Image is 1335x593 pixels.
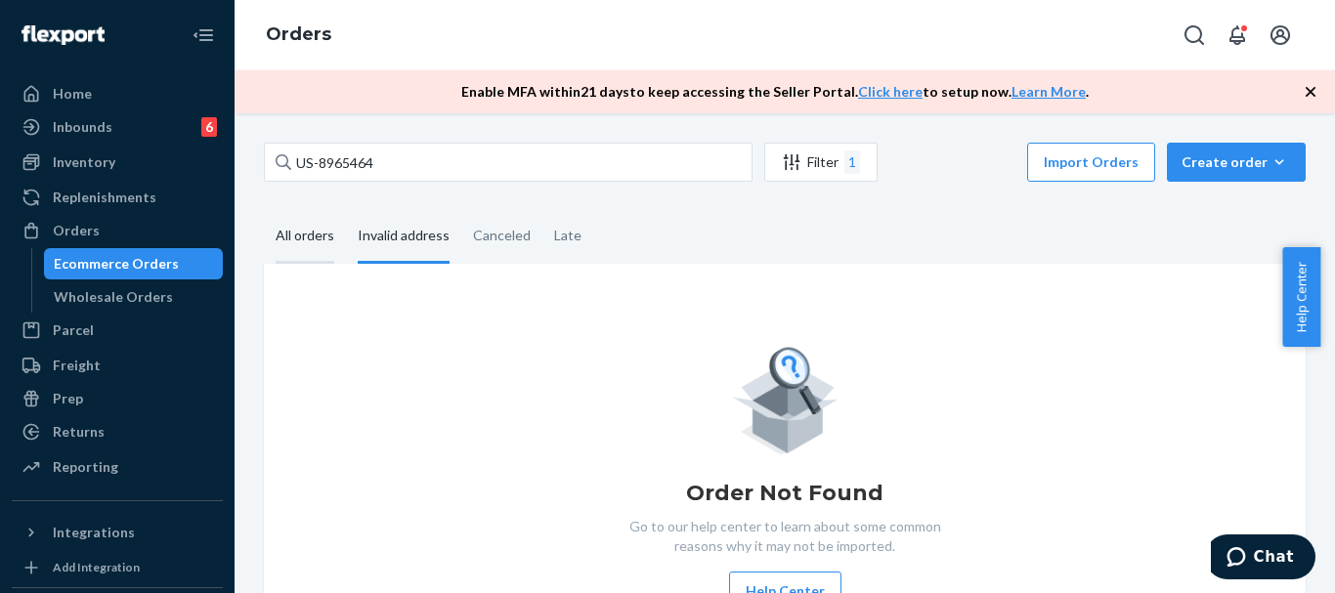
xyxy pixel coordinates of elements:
[53,117,112,137] div: Inbounds
[54,287,173,307] div: Wholesale Orders
[765,150,877,174] div: Filter
[12,556,223,579] a: Add Integration
[264,143,753,182] input: Search orders
[358,210,450,264] div: Invalid address
[12,111,223,143] a: Inbounds6
[12,517,223,548] button: Integrations
[54,254,179,274] div: Ecommerce Orders
[22,25,105,45] img: Flexport logo
[53,523,135,542] div: Integrations
[858,83,923,100] a: Click here
[732,342,839,454] img: Empty list
[12,451,223,483] a: Reporting
[12,350,223,381] a: Freight
[1182,152,1291,172] div: Create order
[53,320,94,340] div: Parcel
[1175,16,1214,55] button: Open Search Box
[53,356,101,375] div: Freight
[1218,16,1257,55] button: Open notifications
[1012,83,1086,100] a: Learn More
[12,383,223,414] a: Prep
[53,457,118,477] div: Reporting
[266,23,331,45] a: Orders
[12,78,223,109] a: Home
[12,182,223,213] a: Replenishments
[554,210,581,261] div: Late
[12,147,223,178] a: Inventory
[44,248,224,279] a: Ecommerce Orders
[201,117,217,137] div: 6
[614,517,956,556] p: Go to our help center to learn about some common reasons why it may not be imported.
[184,16,223,55] button: Close Navigation
[844,150,860,174] div: 1
[53,422,105,442] div: Returns
[1261,16,1300,55] button: Open account menu
[276,210,334,264] div: All orders
[12,215,223,246] a: Orders
[44,281,224,313] a: Wholesale Orders
[12,315,223,346] a: Parcel
[12,416,223,447] a: Returns
[53,152,115,172] div: Inventory
[473,210,531,261] div: Canceled
[53,221,100,240] div: Orders
[53,389,83,408] div: Prep
[1167,143,1306,182] button: Create order
[1211,534,1315,583] iframe: Opens a widget where you can chat to one of our agents
[250,7,347,64] ol: breadcrumbs
[686,478,883,509] h1: Order Not Found
[764,143,878,182] button: Filter
[1027,143,1155,182] button: Import Orders
[53,559,140,575] div: Add Integration
[53,188,156,207] div: Replenishments
[53,84,92,104] div: Home
[1282,247,1320,347] button: Help Center
[461,82,1089,102] p: Enable MFA within 21 days to keep accessing the Seller Portal. to setup now. .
